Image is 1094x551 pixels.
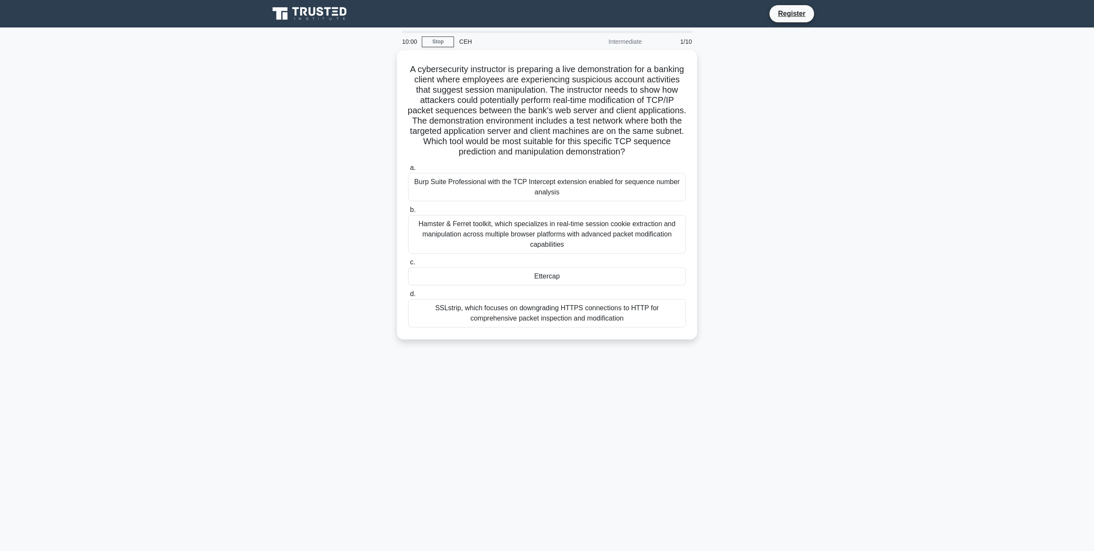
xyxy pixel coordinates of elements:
[408,267,686,285] div: Ettercap
[408,173,686,201] div: Burp Suite Professional with the TCP Intercept extension enabled for sequence number analysis
[454,33,572,50] div: CEH
[408,215,686,254] div: Hamster & Ferret toolkit, which specializes in real-time session cookie extraction and manipulati...
[410,290,415,297] span: d.
[408,299,686,327] div: SSLstrip, which focuses on downgrading HTTPS connections to HTTP for comprehensive packet inspect...
[572,33,647,50] div: Intermediate
[410,258,415,266] span: c.
[397,33,422,50] div: 10:00
[407,64,687,157] h5: A cybersecurity instructor is preparing a live demonstration for a banking client where employees...
[410,164,415,171] span: a.
[422,36,454,47] a: Stop
[647,33,697,50] div: 1/10
[773,8,811,19] a: Register
[410,206,415,213] span: b.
